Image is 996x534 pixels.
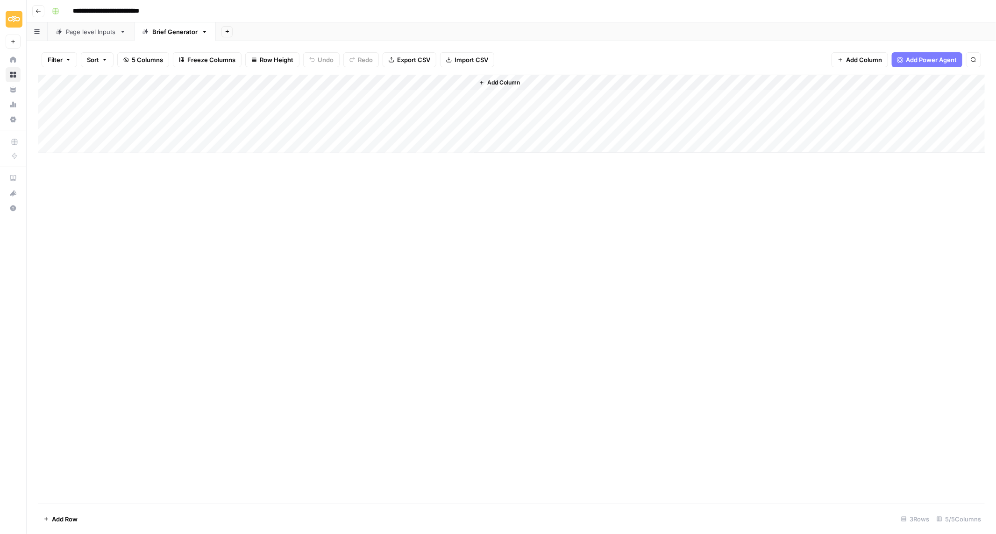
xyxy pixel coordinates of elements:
[48,55,63,64] span: Filter
[245,52,299,67] button: Row Height
[383,52,436,67] button: Export CSV
[6,7,21,31] button: Workspace: Sinch
[6,112,21,127] a: Settings
[260,55,293,64] span: Row Height
[358,55,373,64] span: Redo
[303,52,340,67] button: Undo
[6,201,21,216] button: Help + Support
[343,52,379,67] button: Redo
[6,186,21,201] button: What's new?
[846,55,882,64] span: Add Column
[832,52,888,67] button: Add Column
[475,77,524,89] button: Add Column
[6,82,21,97] a: Your Data
[318,55,334,64] span: Undo
[6,171,21,186] a: AirOps Academy
[52,514,78,524] span: Add Row
[487,78,520,87] span: Add Column
[6,11,22,28] img: Sinch Logo
[6,97,21,112] a: Usage
[132,55,163,64] span: 5 Columns
[6,67,21,82] a: Browse
[38,512,83,527] button: Add Row
[397,55,430,64] span: Export CSV
[48,22,134,41] a: Page level Inputs
[87,55,99,64] span: Sort
[187,55,235,64] span: Freeze Columns
[6,52,21,67] a: Home
[42,52,77,67] button: Filter
[117,52,169,67] button: 5 Columns
[81,52,114,67] button: Sort
[892,52,962,67] button: Add Power Agent
[152,27,198,36] div: Brief Generator
[933,512,985,527] div: 5/5 Columns
[6,186,20,200] div: What's new?
[173,52,242,67] button: Freeze Columns
[897,512,933,527] div: 3 Rows
[440,52,494,67] button: Import CSV
[906,55,957,64] span: Add Power Agent
[66,27,116,36] div: Page level Inputs
[455,55,488,64] span: Import CSV
[134,22,216,41] a: Brief Generator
